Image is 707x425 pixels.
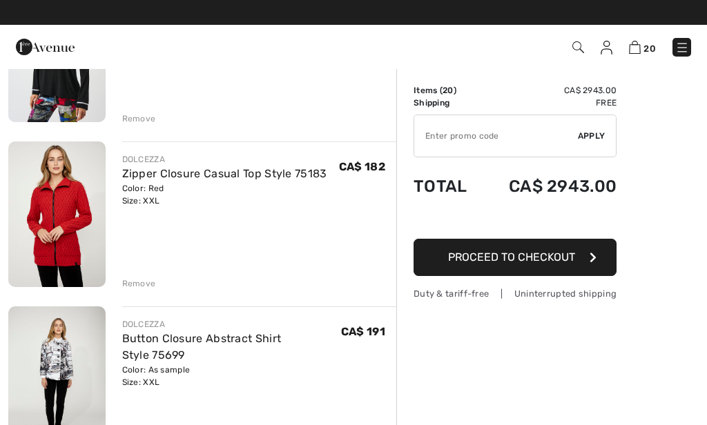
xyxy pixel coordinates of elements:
img: Search [572,41,584,53]
span: Apply [578,130,606,142]
div: Color: Red Size: XXL [122,182,327,207]
img: Menu [675,41,689,55]
img: Shopping Bag [629,41,641,54]
a: Zipper Closure Casual Top Style 75183 [122,167,327,180]
button: Proceed to Checkout [414,239,617,276]
td: Free [481,97,617,109]
a: 1ère Avenue [16,39,75,52]
div: Color: As sample Size: XXL [122,364,341,388]
td: Items ( ) [414,84,481,97]
td: CA$ 2943.00 [481,163,617,210]
td: CA$ 2943.00 [481,84,617,97]
img: 1ère Avenue [16,33,75,61]
a: 20 [629,39,656,55]
div: DOLCEZZA [122,318,341,330]
span: CA$ 182 [339,160,385,173]
td: Shipping [414,97,481,109]
td: Total [414,163,481,210]
div: Duty & tariff-free | Uninterrupted shipping [414,287,617,300]
span: 20 [443,86,454,95]
div: Remove [122,112,156,125]
span: Proceed to Checkout [448,250,575,264]
input: Promo code [414,115,578,157]
img: Zipper Closure Casual Top Style 75183 [8,141,106,287]
div: Remove [122,277,156,290]
iframe: PayPal-paypal [414,210,617,234]
span: 20 [643,43,656,54]
div: DOLCEZZA [122,153,327,166]
a: Button Closure Abstract Shirt Style 75699 [122,332,282,362]
img: My Info [601,41,612,55]
span: CA$ 191 [341,325,385,338]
